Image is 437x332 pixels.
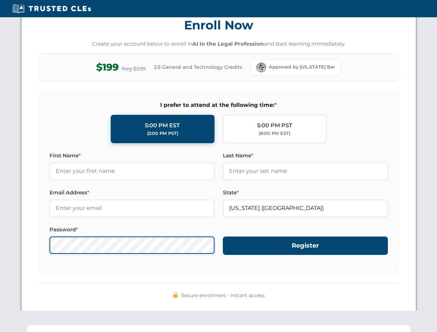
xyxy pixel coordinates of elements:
[181,292,265,299] span: Secure enrollment • Instant access
[49,188,215,197] label: Email Address
[223,163,388,180] input: Enter your last name
[49,163,215,180] input: Enter your first name
[10,3,93,14] img: Trusted CLEs
[259,130,290,137] div: (8:00 PM EST)
[147,130,178,137] div: (2:00 PM PST)
[223,200,388,217] input: Florida (FL)
[121,65,146,73] span: Reg $299
[223,188,388,197] label: State
[192,40,264,47] strong: AI in the Legal Profession
[223,237,388,255] button: Register
[49,200,215,217] input: Enter your email
[49,225,215,234] label: Password
[96,59,119,75] span: $199
[223,151,388,160] label: Last Name
[257,121,292,130] div: 5:00 PM PST
[173,292,178,298] img: 🔒
[154,63,242,71] span: 2.5 General and Technology Credits
[49,101,388,110] span: I prefer to attend at the following time:
[256,63,266,72] img: Florida Bar
[145,121,180,130] div: 5:00 PM EST
[38,40,399,48] p: Create your account below to enroll in and start learning immediately.
[49,151,215,160] label: First Name
[38,14,399,36] h3: Enroll Now
[269,64,335,71] span: Approved by [US_STATE] Bar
